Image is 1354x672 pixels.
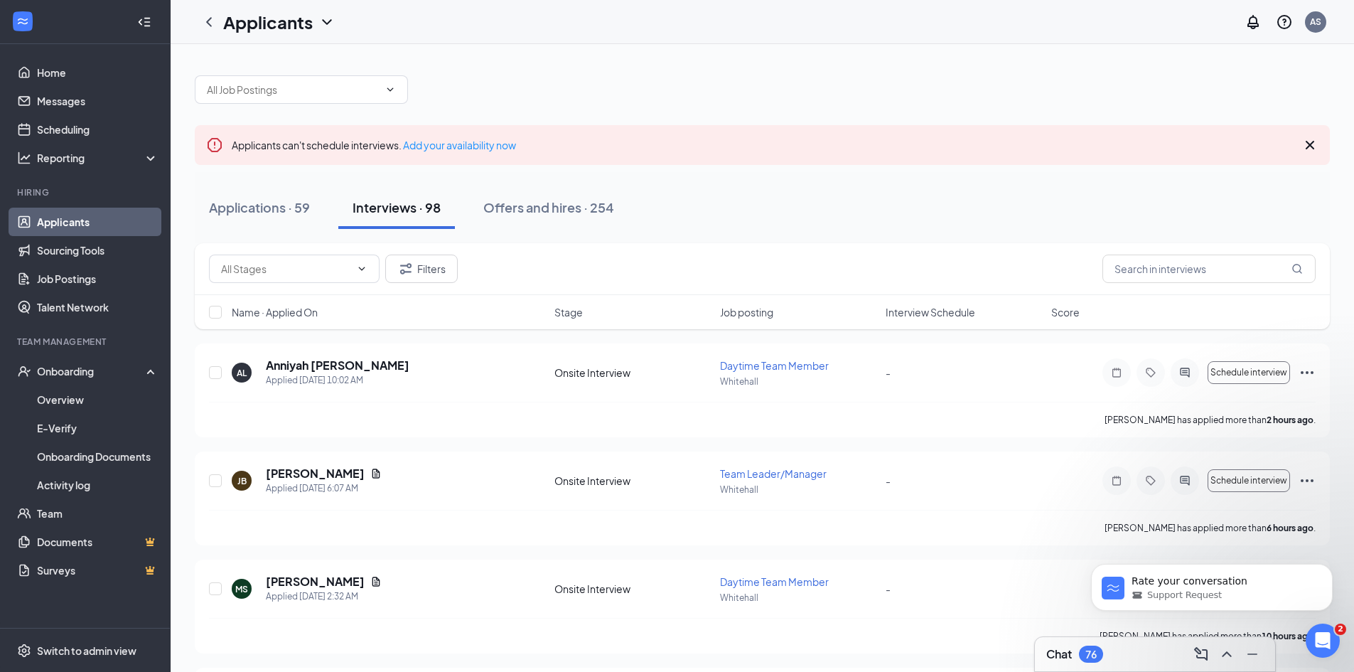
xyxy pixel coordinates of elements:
p: [PERSON_NAME] has applied more than . [1105,414,1316,426]
b: 6 hours ago [1267,523,1313,533]
svg: Error [206,137,223,154]
a: SurveysCrown [37,556,158,585]
a: Applicants [37,208,158,236]
a: Onboarding Documents [37,442,158,471]
svg: Note [1108,475,1125,486]
div: Applied [DATE] 6:07 AM [266,481,382,496]
iframe: Intercom notifications message [1070,534,1354,634]
svg: Document [370,576,382,587]
svg: MagnifyingGlass [1291,263,1303,274]
span: Score [1051,305,1080,319]
div: Interviews · 98 [353,198,441,216]
span: 2 [1335,624,1346,635]
svg: Collapse [137,15,151,29]
a: Home [37,58,158,87]
svg: ChevronUp [1218,646,1235,663]
svg: Document [370,468,382,479]
svg: Ellipses [1299,472,1316,489]
a: Messages [37,87,158,115]
span: - [886,366,891,379]
input: All Stages [221,261,350,277]
div: Team Management [17,336,156,348]
div: AS [1310,16,1321,28]
svg: ActiveChat [1176,367,1193,378]
b: 2 hours ago [1267,415,1313,425]
button: ComposeMessage [1190,643,1213,666]
div: JB [237,475,247,487]
div: Offers and hires · 254 [483,198,614,216]
div: Onsite Interview [554,474,711,488]
a: Job Postings [37,265,158,293]
svg: ActiveChat [1176,475,1193,486]
p: Whitehall [720,592,877,604]
div: AL [237,367,247,379]
a: Overview [37,385,158,414]
div: MS [235,583,248,595]
span: Daytime Team Member [720,359,829,372]
input: Search in interviews [1102,255,1316,283]
h5: Anniyah [PERSON_NAME] [266,358,409,373]
svg: Tag [1142,475,1159,486]
div: Applications · 59 [209,198,310,216]
span: Daytime Team Member [720,575,829,588]
svg: Tag [1142,367,1159,378]
svg: ChevronDown [356,263,367,274]
button: Schedule interview [1208,469,1290,492]
svg: Minimize [1244,646,1261,663]
svg: Note [1108,367,1125,378]
div: Onboarding [37,364,146,378]
svg: WorkstreamLogo [16,14,30,28]
div: Switch to admin view [37,644,136,658]
a: Sourcing Tools [37,236,158,265]
a: Add your availability now [403,139,516,151]
span: Job posting [720,305,773,319]
svg: Filter [397,260,414,277]
div: Hiring [17,186,156,198]
b: 10 hours ago [1262,631,1313,641]
svg: Settings [17,644,31,658]
h5: [PERSON_NAME] [266,466,365,481]
svg: Cross [1301,137,1318,154]
button: Schedule interview [1208,361,1290,384]
h1: Applicants [223,10,313,34]
a: Scheduling [37,115,158,144]
a: Activity log [37,471,158,499]
svg: ChevronDown [318,14,335,31]
span: Name · Applied On [232,305,318,319]
span: - [886,474,891,487]
h3: Chat [1046,646,1072,662]
p: [PERSON_NAME] has applied more than . [1105,522,1316,534]
button: Filter Filters [385,255,458,283]
span: Schedule interview [1210,368,1287,378]
div: Onsite Interview [554,582,711,596]
svg: ChevronDown [385,84,396,95]
div: Onsite Interview [554,366,711,380]
a: Talent Network [37,293,158,321]
input: All Job Postings [207,82,379,97]
p: Whitehall [720,375,877,388]
svg: Notifications [1245,14,1262,31]
svg: Analysis [17,151,31,165]
span: Schedule interview [1210,476,1287,486]
a: ChevronLeft [200,14,217,31]
span: - [886,582,891,595]
span: Applicants can't schedule interviews. [232,139,516,151]
h5: [PERSON_NAME] [266,574,365,590]
button: ChevronUp [1215,643,1238,666]
div: 76 [1085,649,1097,661]
a: Team [37,499,158,528]
div: Applied [DATE] 10:02 AM [266,373,409,388]
a: DocumentsCrown [37,528,158,556]
span: Team Leader/Manager [720,467,827,480]
svg: UserCheck [17,364,31,378]
a: E-Verify [37,414,158,442]
p: Whitehall [720,484,877,496]
div: Applied [DATE] 2:32 AM [266,590,382,604]
span: Stage [554,305,583,319]
div: Reporting [37,151,159,165]
svg: Ellipses [1299,364,1316,381]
